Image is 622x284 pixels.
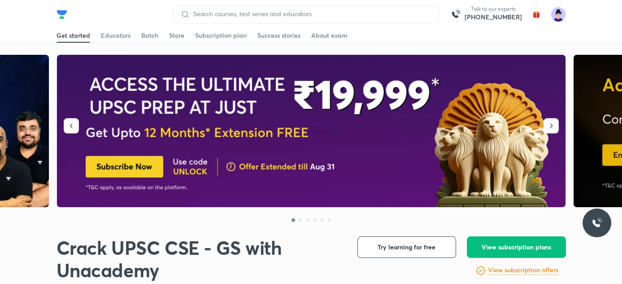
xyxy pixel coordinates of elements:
a: Batch [141,28,158,43]
div: Batch [141,31,158,40]
div: Subscription plan [195,31,247,40]
span: View subscription plans [482,243,551,252]
a: Store [169,28,184,43]
a: Success stories [257,28,300,43]
a: About exam [311,28,348,43]
a: Get started [57,28,90,43]
img: ttu [592,217,602,228]
a: [PHONE_NUMBER] [465,13,522,22]
a: Educators [101,28,130,43]
div: Get started [57,31,90,40]
img: call-us [447,5,465,23]
div: Educators [101,31,130,40]
a: View subscription offers [488,265,558,276]
button: Try learning for free [357,236,456,258]
h6: View subscription offers [488,266,558,275]
img: Company Logo [57,9,67,20]
div: Success stories [257,31,300,40]
div: Store [169,31,184,40]
img: Ravi Chalotra [551,7,566,22]
input: Search courses, test series and educators [190,10,432,18]
span: Try learning for free [378,243,435,252]
a: Subscription plan [195,28,247,43]
div: About exam [311,31,348,40]
button: View subscription plans [467,236,566,258]
h1: Crack UPSC CSE - GS with Unacademy [57,236,343,281]
p: Talk to our experts [465,5,522,13]
img: avatar [529,7,544,22]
